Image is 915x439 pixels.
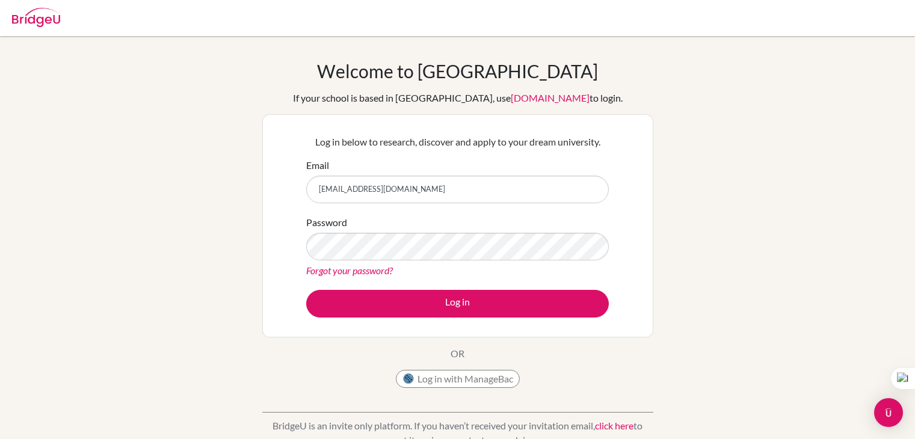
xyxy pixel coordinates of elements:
[511,92,590,103] a: [DOMAIN_NAME]
[396,370,520,388] button: Log in with ManageBac
[306,158,329,173] label: Email
[306,215,347,230] label: Password
[12,8,60,27] img: Bridge-U
[306,265,393,276] a: Forgot your password?
[306,290,609,318] button: Log in
[595,420,633,431] a: click here
[451,346,464,361] p: OR
[293,91,623,105] div: If your school is based in [GEOGRAPHIC_DATA], use to login.
[317,60,598,82] h1: Welcome to [GEOGRAPHIC_DATA]
[874,398,903,427] div: Open Intercom Messenger
[306,135,609,149] p: Log in below to research, discover and apply to your dream university.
